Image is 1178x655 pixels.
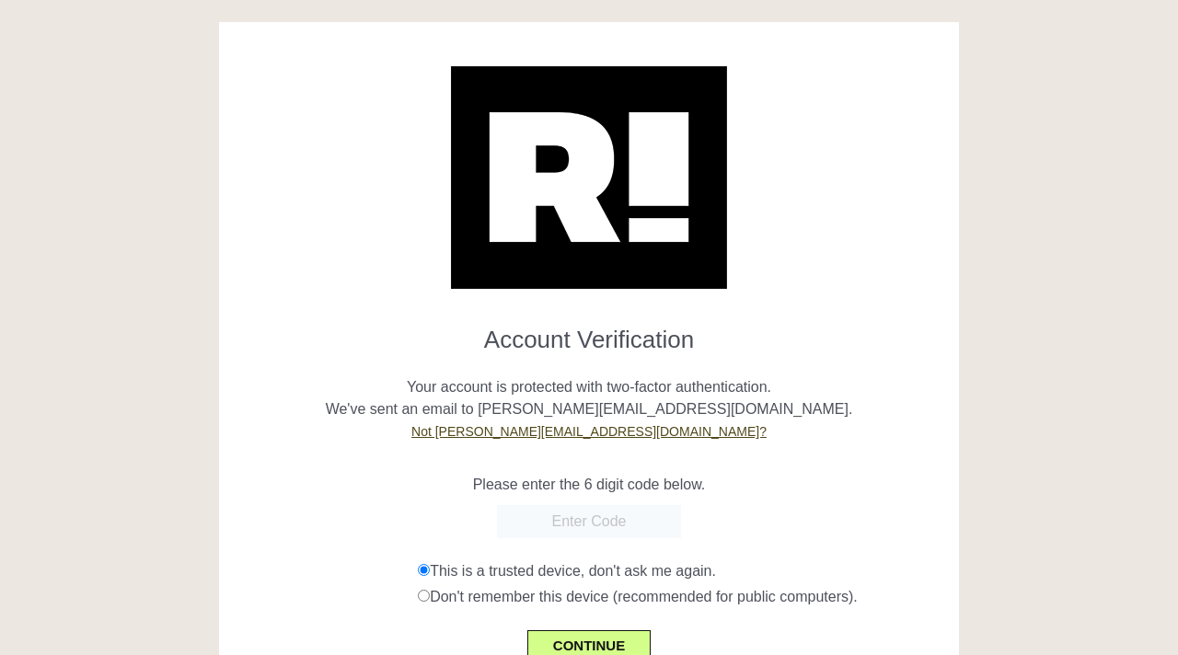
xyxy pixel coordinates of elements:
[233,354,944,442] p: Your account is protected with two-factor authentication. We've sent an email to [PERSON_NAME][EM...
[411,424,767,439] a: Not [PERSON_NAME][EMAIL_ADDRESS][DOMAIN_NAME]?
[497,505,681,538] input: Enter Code
[233,474,944,496] p: Please enter the 6 digit code below.
[233,311,944,354] h1: Account Verification
[418,560,944,582] div: This is a trusted device, don't ask me again.
[451,66,727,289] img: Retention.com
[418,586,944,608] div: Don't remember this device (recommended for public computers).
